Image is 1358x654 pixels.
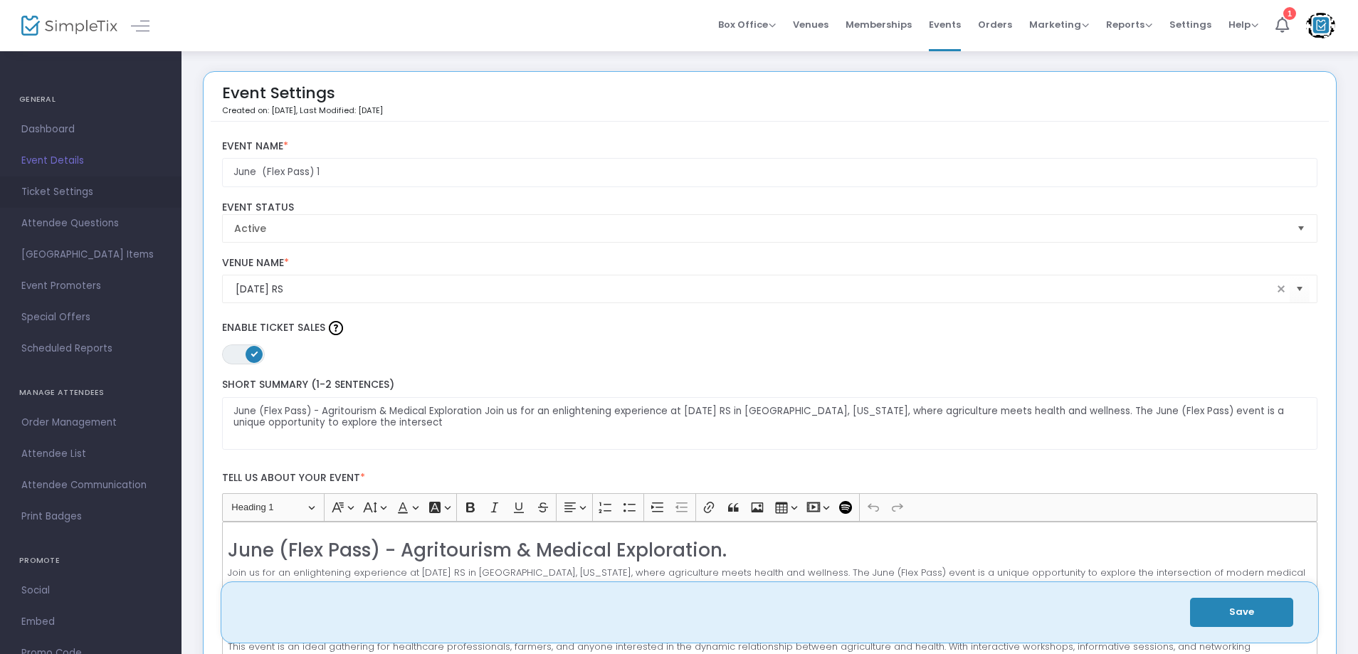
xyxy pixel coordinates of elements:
[1029,18,1089,31] span: Marketing
[1290,275,1310,304] button: Select
[222,79,383,121] div: Event Settings
[225,497,321,519] button: Heading 1
[21,308,160,327] span: Special Offers
[19,379,162,407] h4: MANAGE ATTENDEES
[793,6,828,43] span: Venues
[296,105,383,116] span: , Last Modified: [DATE]
[846,6,912,43] span: Memberships
[21,120,160,139] span: Dashboard
[231,499,305,516] span: Heading 1
[21,613,160,631] span: Embed
[21,413,160,432] span: Order Management
[222,140,1318,153] label: Event Name
[929,6,961,43] span: Events
[251,350,258,357] span: ON
[21,339,160,358] span: Scheduled Reports
[215,464,1325,493] label: Tell us about your event
[222,493,1318,522] div: Editor toolbar
[21,581,160,600] span: Social
[236,282,1273,297] input: Select Venue
[222,158,1318,187] input: Enter Event Name
[1283,7,1296,20] div: 1
[19,85,162,114] h4: GENERAL
[21,507,160,526] span: Print Badges
[228,539,1311,561] h2: June (Flex Pass) - Agritourism & Medical Exploration.
[21,246,160,264] span: [GEOGRAPHIC_DATA] Items
[1291,215,1311,242] button: Select
[234,221,1286,236] span: Active
[329,321,343,335] img: question-mark
[222,257,1318,270] label: Venue Name
[21,476,160,495] span: Attendee Communication
[222,317,1318,339] label: Enable Ticket Sales
[1273,280,1290,297] span: clear
[718,18,776,31] span: Box Office
[228,566,1311,594] p: Join us for an enlightening experience at [DATE] RS in [GEOGRAPHIC_DATA], [US_STATE], where agric...
[21,183,160,201] span: Ticket Settings
[21,445,160,463] span: Attendee List
[19,547,162,575] h4: PROMOTE
[222,377,394,391] span: Short Summary (1-2 Sentences)
[222,105,383,117] p: Created on: [DATE]
[978,6,1012,43] span: Orders
[222,201,1318,214] label: Event Status
[1169,6,1211,43] span: Settings
[1190,598,1293,627] button: Save
[1228,18,1258,31] span: Help
[1106,18,1152,31] span: Reports
[21,277,160,295] span: Event Promoters
[21,214,160,233] span: Attendee Questions
[21,152,160,170] span: Event Details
